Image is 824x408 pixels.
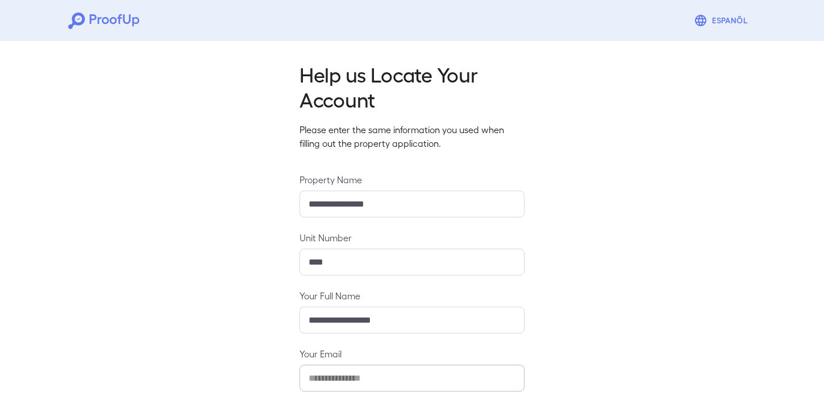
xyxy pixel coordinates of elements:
[299,123,525,150] p: Please enter the same information you used when filling out the property application.
[299,173,525,186] label: Property Name
[299,289,525,302] label: Your Full Name
[299,61,525,112] h2: Help us Locate Your Account
[689,9,756,32] button: Espanõl
[299,231,525,244] label: Unit Number
[299,347,525,360] label: Your Email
